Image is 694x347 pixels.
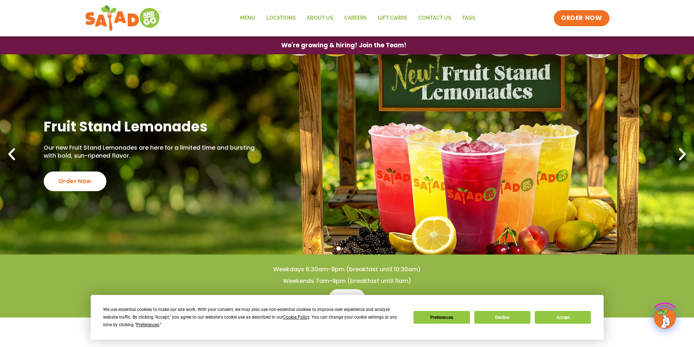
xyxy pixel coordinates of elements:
img: new-SAG-logo-768×292 [85,4,162,33]
h4: Weekends 7am-9pm (breakfast until 11am) [15,277,679,285]
div: Cookie Consent Prompt [91,295,604,340]
p: Our new Fruit Stand Lemonades are here for a limited time and bursting with bold, sun-ripened fla... [44,144,258,160]
a: FAQs [457,10,481,27]
a: Contact Us [413,10,457,27]
span: Cookie Policy [283,315,309,320]
span: Menu [338,293,356,302]
span: We're growing & hiring! Join the Team! [281,42,407,48]
a: Menu [329,289,365,307]
span: ORDER NOW [561,14,602,23]
a: About Us [301,10,339,27]
a: ORDER NOW [554,10,609,26]
div: Next slide [674,146,690,162]
h2: Fruit Stand Lemonades [44,118,258,135]
div: Order Now [44,171,106,191]
div: We use essential cookies to make our site work. With your consent, we may also use non-essential ... [103,306,405,329]
button: Preferences [413,311,470,324]
a: Locations [261,10,301,27]
h4: Weekdays 6:30am-9pm (breakfast until 10:30am) [15,265,679,273]
button: Decline [474,311,530,324]
nav: Menu [235,10,481,27]
a: We're growing & hiring! Join the Team! [270,37,417,54]
span: Go to slide 1 [337,247,341,251]
span: Go to slide 3 [353,247,357,251]
span: Preferences [136,322,159,327]
a: GIFT CARDS [372,10,413,27]
button: Accept [535,311,591,324]
span: Go to slide 2 [345,247,349,251]
div: Previous slide [4,146,20,162]
a: Menu [235,10,261,27]
a: Careers [339,10,372,27]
